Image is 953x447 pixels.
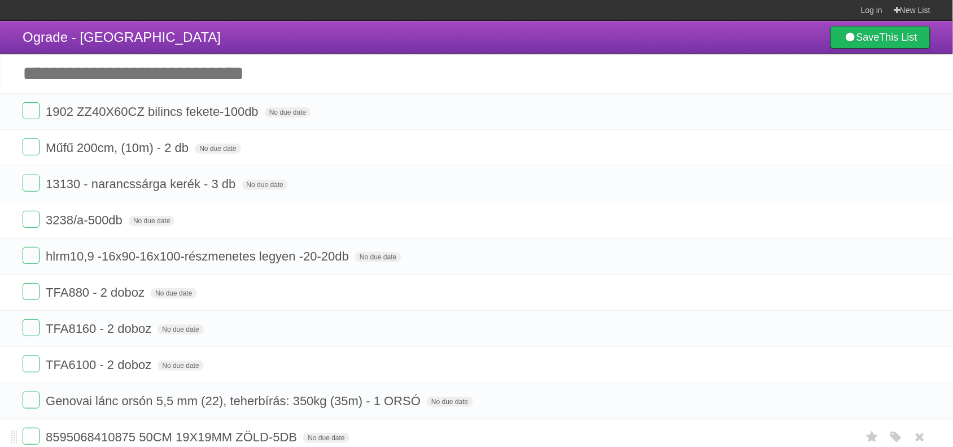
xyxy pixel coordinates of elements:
span: No due date [158,324,203,335]
span: Genovai lánc orsón 5,5 mm (22), teherbírás: 350kg (35m) - 1 ORSÓ [46,394,423,408]
label: Done [23,211,40,228]
span: 1902 ZZ40X60CZ bilincs fekete-100db [46,105,261,119]
span: 13130 - narancssárga kerék - 3 db [46,177,238,191]
b: This List [880,32,917,43]
span: No due date [195,144,241,154]
span: hlrm10,9 -16x90-16x100-részmenetes legyen -20-20db [46,249,352,263]
span: Műfű 200cm, (10m) - 2 db [46,141,191,155]
label: Done [23,355,40,372]
span: No due date [265,107,311,118]
label: Done [23,428,40,445]
span: No due date [427,397,473,407]
span: No due date [151,288,196,298]
label: Done [23,175,40,192]
span: TFA880 - 2 doboz [46,285,147,300]
span: No due date [158,361,203,371]
span: 8595068410875 50CM 19X19MM ZÖLD-5DB [46,430,300,444]
label: Done [23,319,40,336]
span: TFA6100 - 2 doboz [46,358,154,372]
span: No due date [303,433,349,443]
span: Ograde - [GEOGRAPHIC_DATA] [23,29,221,45]
span: TFA8160 - 2 doboz [46,322,154,336]
label: Done [23,102,40,119]
span: No due date [242,180,288,190]
label: Done [23,138,40,155]
label: Done [23,283,40,300]
span: No due date [355,252,401,262]
label: Star task [862,428,883,446]
label: Done [23,392,40,409]
span: 3238/a-500db [46,213,125,227]
label: Done [23,247,40,264]
a: SaveThis List [830,26,930,49]
span: No due date [129,216,174,226]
